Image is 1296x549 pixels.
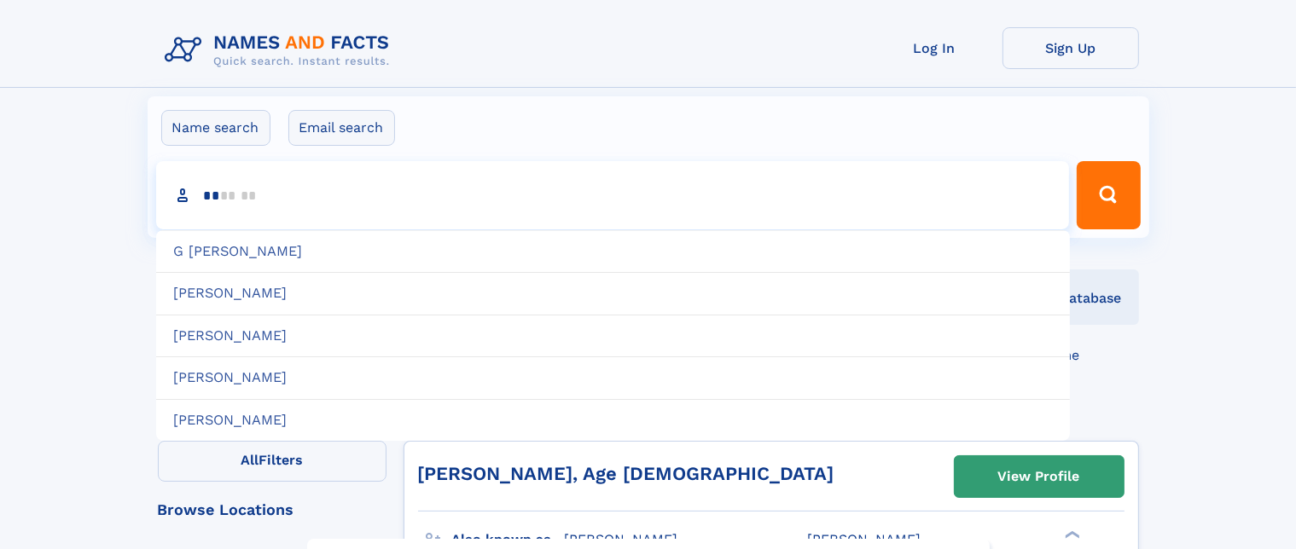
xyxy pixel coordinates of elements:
[998,457,1080,496] div: View Profile
[808,531,921,547] span: [PERSON_NAME]
[156,315,1070,357] div: [PERSON_NAME]
[1062,530,1083,541] div: ❯
[288,110,395,146] label: Email search
[156,230,1070,273] div: G [PERSON_NAME]
[156,356,1070,399] div: [PERSON_NAME]
[866,27,1003,69] a: Log In
[1077,161,1140,229] button: Search Button
[241,452,259,468] span: All
[156,161,1070,229] input: search input
[158,502,386,517] div: Browse Locations
[955,456,1124,497] a: View Profile
[158,27,404,73] img: Logo Names and Facts
[1003,27,1139,69] a: Sign Up
[161,110,270,146] label: Name search
[565,531,678,547] span: [PERSON_NAME]
[158,441,386,482] label: Filters
[156,272,1070,315] div: [PERSON_NAME]
[418,463,834,484] a: [PERSON_NAME], Age [DEMOGRAPHIC_DATA]
[156,399,1070,442] div: [PERSON_NAME]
